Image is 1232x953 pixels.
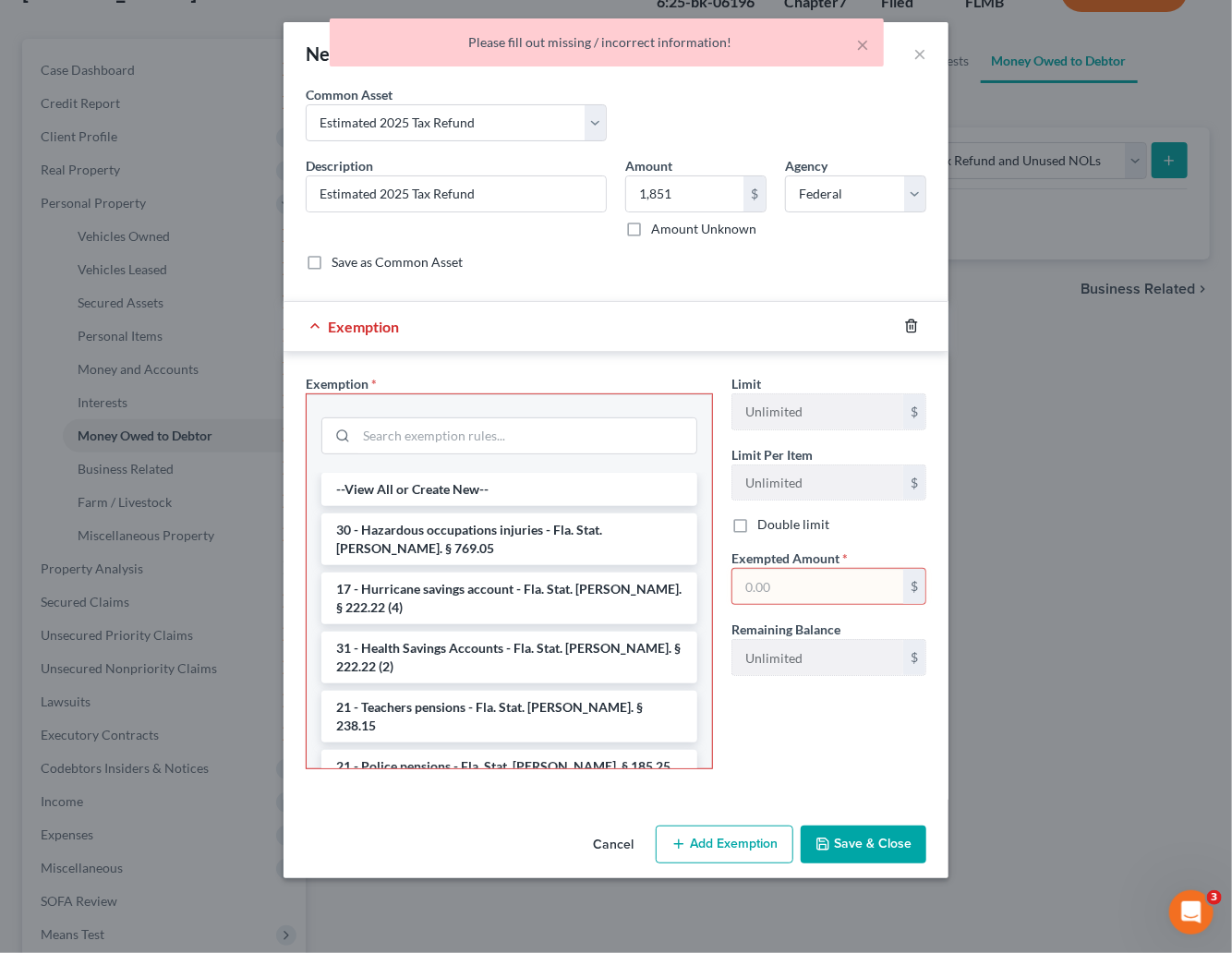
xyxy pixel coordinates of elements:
input: Describe... [307,176,606,211]
label: Remaining Balance [731,620,840,639]
button: Add Exemption [656,826,793,864]
input: -- [732,394,903,429]
li: 21 - Teachers pensions - Fla. Stat. [PERSON_NAME]. § 238.15 [321,691,697,742]
label: Double limit [757,515,829,534]
li: 21 - Police pensions - Fla. Stat. [PERSON_NAME]. § 185.25 [321,750,697,783]
span: Limit [731,376,761,392]
li: 30 - Hazardous occupations injuries - Fla. Stat. [PERSON_NAME]. § 769.05 [321,513,697,565]
span: Exempted Amount [731,550,839,566]
input: 0.00 [732,569,903,604]
li: --View All or Create New-- [321,473,697,506]
span: Exemption [306,376,368,392]
div: $ [903,465,925,501]
div: Please fill out missing / incorrect information! [344,33,869,52]
div: $ [903,569,925,604]
button: Save & Close [801,826,926,864]
input: -- [732,465,903,501]
label: Common Asset [306,85,393,104]
div: $ [903,394,925,429]
button: × [856,33,869,55]
li: 31 - Health Savings Accounts - Fla. Stat. [PERSON_NAME]. § 222.22 (2) [321,632,697,683]
label: Limit Per Item [731,445,813,464]
label: Amount [625,156,672,175]
input: 0.00 [626,176,743,211]
div: $ [743,176,766,211]
span: Exemption [328,318,399,335]
label: Save as Common Asset [332,253,463,271]
input: -- [732,640,903,675]
button: Cancel [578,827,648,864]
span: 3 [1207,890,1222,905]
input: Search exemption rules... [356,418,696,453]
iframe: Intercom live chat [1169,890,1214,935]
label: Agency [785,156,827,175]
div: $ [903,640,925,675]
span: Description [306,158,373,174]
li: 17 - Hurricane savings account - Fla. Stat. [PERSON_NAME]. § 222.22 (4) [321,573,697,624]
label: Amount Unknown [651,220,756,238]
